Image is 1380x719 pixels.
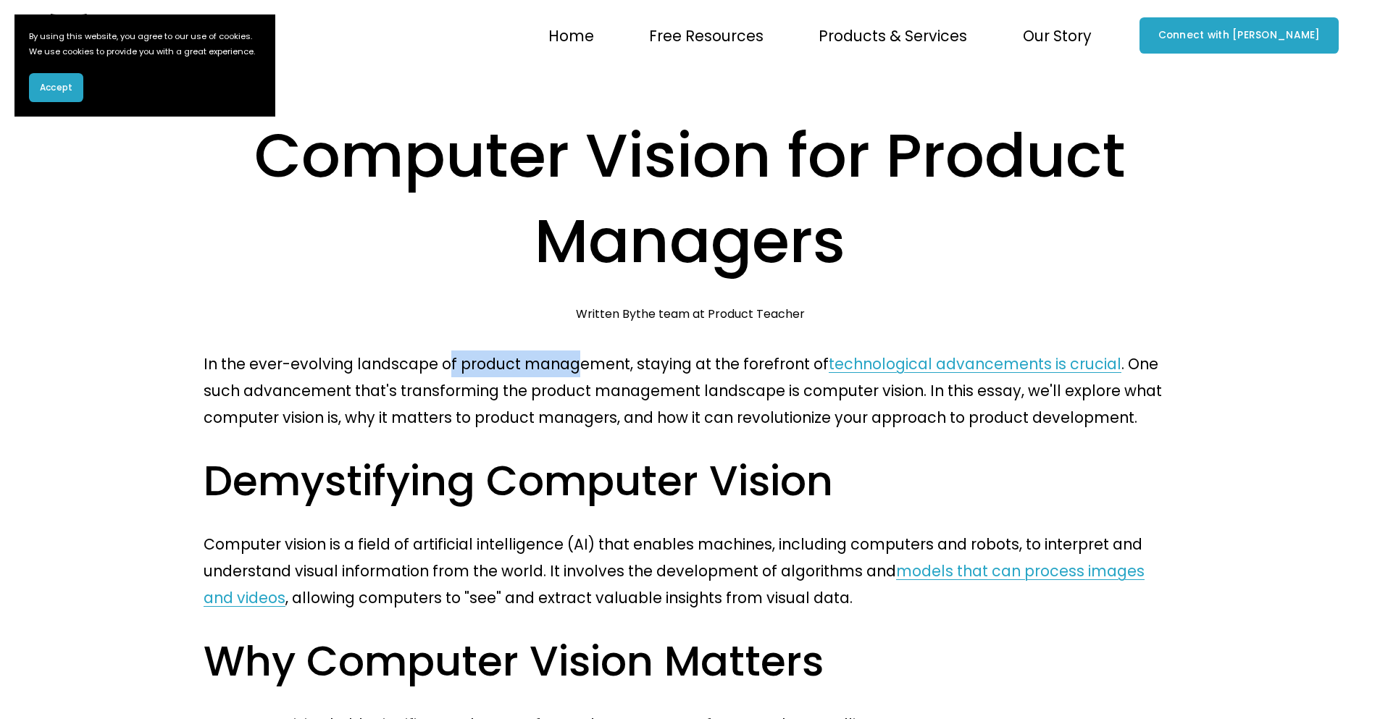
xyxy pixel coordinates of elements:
span: Our Story [1023,22,1092,49]
h2: Demystifying Computer Vision [204,454,1176,508]
a: Connect with [PERSON_NAME] [1139,17,1339,54]
a: models that can process images and videos [204,560,1145,608]
span: Accept [40,81,72,94]
a: folder dropdown [649,20,764,50]
p: By using this website, you agree to our use of cookies. We use cookies to provide you with a grea... [29,29,261,59]
a: the team at Product Teacher [636,306,805,322]
a: technological advancements is crucial [829,353,1121,374]
button: Accept [29,73,83,102]
span: Products & Services [819,22,967,49]
p: Computer vision is a field of artificial intelligence (AI) that enables machines, including compu... [204,531,1176,611]
a: Home [548,20,594,50]
a: folder dropdown [819,20,967,50]
p: In the ever-evolving landscape of product management, staying at the forefront of . One such adva... [204,350,1176,431]
a: folder dropdown [1023,20,1092,50]
h1: Computer Vision for Product Managers [204,113,1176,285]
h2: Why Computer Vision Matters [204,634,1176,688]
span: Free Resources [649,22,764,49]
section: Cookie banner [14,14,275,117]
div: Written By [576,307,805,321]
